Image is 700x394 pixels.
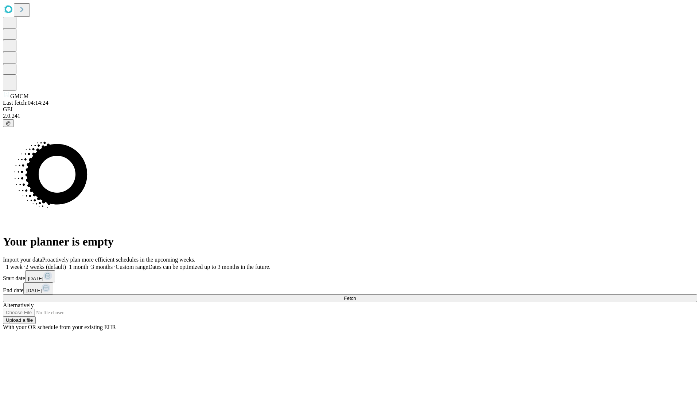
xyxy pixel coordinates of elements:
[28,276,43,281] span: [DATE]
[116,264,148,270] span: Custom range
[3,100,48,106] span: Last fetch: 04:14:24
[6,120,11,126] span: @
[69,264,88,270] span: 1 month
[26,264,66,270] span: 2 weeks (default)
[3,282,697,294] div: End date
[344,295,356,301] span: Fetch
[148,264,271,270] span: Dates can be optimized up to 3 months in the future.
[3,235,697,248] h1: Your planner is empty
[3,324,116,330] span: With your OR schedule from your existing EHR
[3,113,697,119] div: 2.0.241
[3,119,14,127] button: @
[23,282,53,294] button: [DATE]
[3,316,36,324] button: Upload a file
[10,93,29,99] span: GMCM
[3,294,697,302] button: Fetch
[25,270,55,282] button: [DATE]
[3,302,34,308] span: Alternatively
[3,256,42,263] span: Import your data
[3,270,697,282] div: Start date
[6,264,23,270] span: 1 week
[42,256,195,263] span: Proactively plan more efficient schedules in the upcoming weeks.
[91,264,113,270] span: 3 months
[26,288,42,293] span: [DATE]
[3,106,697,113] div: GEI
